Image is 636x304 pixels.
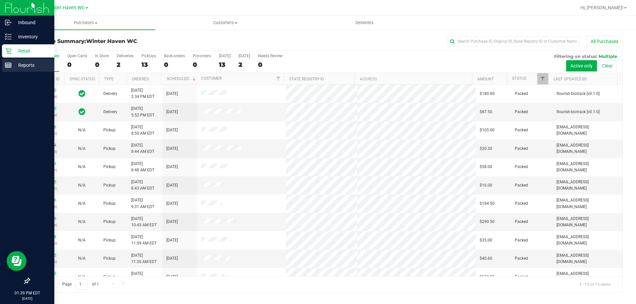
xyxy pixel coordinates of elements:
span: [EMAIL_ADDRESS][DOMAIN_NAME] [556,124,618,137]
span: Purchases [16,20,155,26]
span: Pickup [103,182,116,189]
span: Packed [515,219,528,225]
p: Inbound [12,19,51,26]
a: 11818600 [38,88,56,93]
h3: Purchase Summary: [29,38,227,44]
span: [DATE] [166,109,178,115]
span: Packed [515,182,528,189]
button: Active only [566,60,597,71]
button: N/A [78,164,85,170]
span: Filtering on status: [554,54,597,59]
span: [DATE] 2:34 PM EDT [131,87,154,100]
div: 2 [117,61,133,68]
div: 0 [258,61,283,68]
span: [DATE] [166,255,178,262]
span: [DATE] 11:37 AM EDT [131,271,157,283]
div: Pre-orders [193,54,211,58]
span: $290.50 [480,219,495,225]
span: [EMAIL_ADDRESS][DOMAIN_NAME] [556,216,618,228]
a: Ordered [132,77,149,81]
p: Reports [12,61,51,69]
button: N/A [78,219,85,225]
span: Not Applicable [78,128,85,132]
span: [DATE] [166,274,178,280]
a: Filter [273,73,284,84]
inline-svg: Inventory [5,33,12,40]
span: $150.00 [480,274,495,280]
div: PickUps [141,54,156,58]
span: flourish-biotrack [v0.1.0] [556,109,600,115]
span: $16.00 [480,182,492,189]
span: Multiple [599,54,617,59]
button: N/A [78,146,85,152]
span: Packed [515,91,528,97]
button: N/A [78,274,85,280]
a: 11827895 [38,271,56,276]
span: Packed [515,109,528,115]
span: [DATE] [166,146,178,152]
a: Customer [201,76,222,81]
span: Not Applicable [78,256,85,261]
span: [DATE] [166,219,178,225]
span: Winter Haven WC [47,5,85,11]
span: [EMAIL_ADDRESS][DOMAIN_NAME] [556,142,618,155]
span: [DATE] [166,127,178,133]
button: N/A [78,127,85,133]
a: 11826274 [38,143,56,148]
a: Customers [155,16,295,30]
span: [DATE] [166,237,178,243]
span: [DATE] 8:43 AM EDT [131,179,154,192]
a: 11826976 [38,198,56,202]
span: Packed [515,146,528,152]
button: N/A [78,200,85,207]
span: [DATE] [166,200,178,207]
a: 11819940 [38,106,56,111]
span: Pickup [103,237,116,243]
a: Scheduled [167,76,197,81]
button: N/A [78,237,85,243]
span: Not Applicable [78,219,85,224]
span: $35.00 [480,237,492,243]
iframe: Resource center [7,251,26,271]
span: Pickup [103,219,116,225]
div: In Store [95,54,109,58]
span: Not Applicable [78,183,85,188]
span: Pickup [103,255,116,262]
span: Not Applicable [78,201,85,206]
div: 0 [193,61,211,68]
span: [DATE] 10:45 AM EDT [131,216,157,228]
span: [EMAIL_ADDRESS][DOMAIN_NAME] [556,161,618,173]
span: Hi, [PERSON_NAME]! [580,5,623,10]
span: Packed [515,164,528,170]
a: 11826513 [38,161,56,166]
div: 13 [141,61,156,68]
span: Not Applicable [78,146,85,151]
span: [DATE] [166,182,178,189]
span: Packed [515,127,528,133]
span: Packed [515,255,528,262]
input: 1 [76,279,88,289]
span: [DATE] 8:48 AM EDT [131,161,154,173]
a: 11826515 [38,180,56,184]
span: $184.50 [480,200,495,207]
span: In Sync [79,107,85,116]
span: $58.00 [480,164,492,170]
span: $180.00 [480,91,495,97]
p: Inventory [12,33,51,41]
span: Deliveries [346,20,383,26]
a: State Registry ID [289,77,324,81]
a: 11827865 [38,253,56,258]
span: [DATE] 8:44 AM EDT [131,142,154,155]
a: Filter [537,73,548,84]
span: 1 - 15 of 15 items [574,279,616,289]
span: Pickup [103,146,116,152]
span: Not Applicable [78,275,85,279]
span: Packed [515,274,528,280]
span: Pickup [103,127,116,133]
span: Pickup [103,164,116,170]
div: 0 [95,61,109,68]
span: [DATE] [166,91,178,97]
span: [DATE] 11:26 AM EDT [131,252,157,265]
div: Back-orders [164,54,185,58]
a: Status [512,76,526,81]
